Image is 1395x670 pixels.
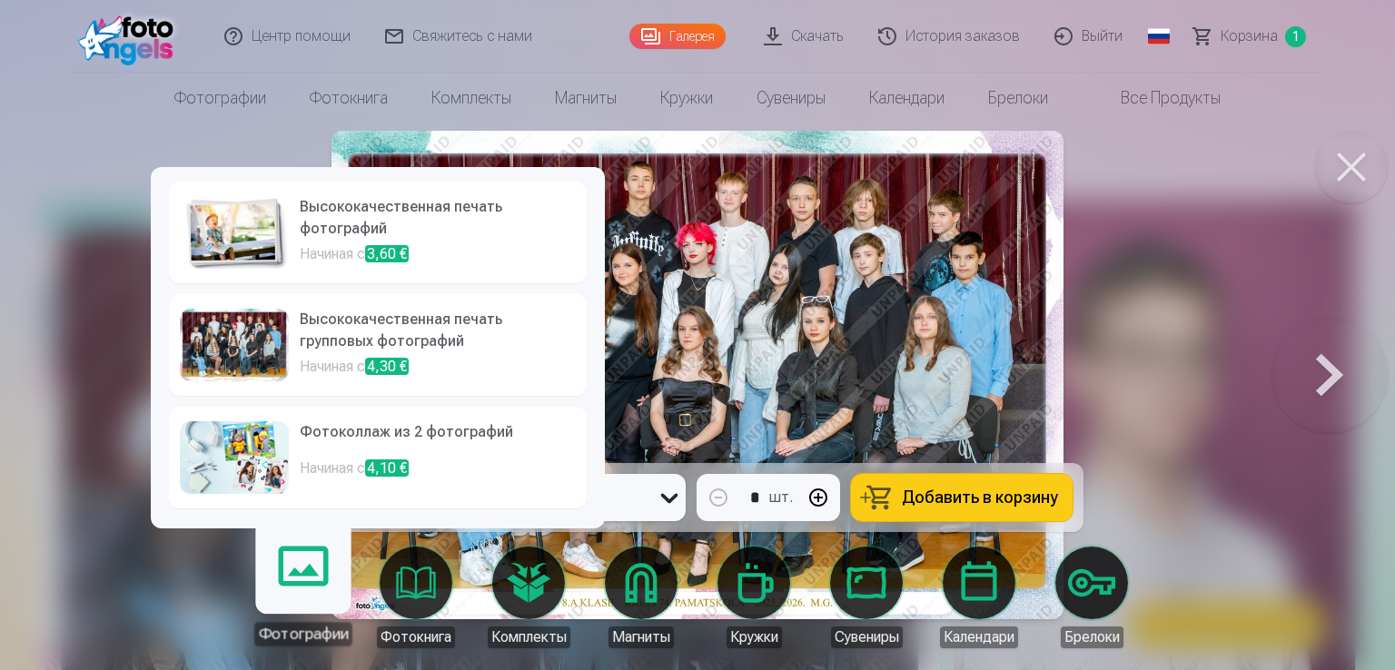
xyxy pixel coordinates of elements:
[629,24,726,49] a: Галерея
[1041,547,1143,648] a: Брелоки
[533,73,638,123] a: Магниты
[300,243,576,269] p: Начиная с
[851,474,1073,521] button: Добавить в корзину
[478,547,579,648] a: Комплекты
[831,626,903,648] div: Сувениры
[365,547,467,648] a: Фотокнига
[153,73,288,123] a: Фотографии
[1285,26,1306,47] span: 1
[1061,626,1123,648] div: Брелоки
[966,73,1070,123] a: Брелоки
[769,487,793,508] div: шт.
[300,356,576,381] p: Начиная с
[928,547,1030,648] a: Календари
[365,245,409,262] span: 3,60 €
[590,547,692,648] a: Магниты
[1070,73,1242,123] a: Все продукты
[940,626,1018,648] div: Календари
[902,489,1058,506] span: Добавить в корзину
[488,626,570,648] div: Комплекты
[365,459,409,477] span: 4,10 €
[254,622,352,645] div: Фотографии
[377,626,455,648] div: Фотокнига
[816,547,917,648] a: Сувениры
[703,547,805,648] a: Кружки
[78,7,183,65] img: /fa1
[1221,25,1278,47] span: Корзина
[365,358,409,375] span: 4,30 €
[169,407,587,508] a: Фотоколлаж из 2 фотографийНачиная с4,10 €
[169,294,587,396] a: Высококачественная печать групповых фотографийНачиная с4,30 €
[300,421,576,458] h6: Фотоколлаж из 2 фотографий
[169,182,587,283] a: Высококачественная печать фотографийНачиная с3,60 €
[288,73,410,123] a: Фотокнига
[300,196,576,243] h6: Высококачественная печать фотографий
[847,73,966,123] a: Календари
[608,626,674,648] div: Магниты
[300,458,576,494] p: Начиная с
[300,309,576,356] h6: Высококачественная печать групповых фотографий
[727,626,782,648] div: Кружки
[638,73,735,123] a: Кружки
[247,534,359,645] a: Фотографии
[735,73,847,123] a: Сувениры
[410,73,533,123] a: Комплекты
